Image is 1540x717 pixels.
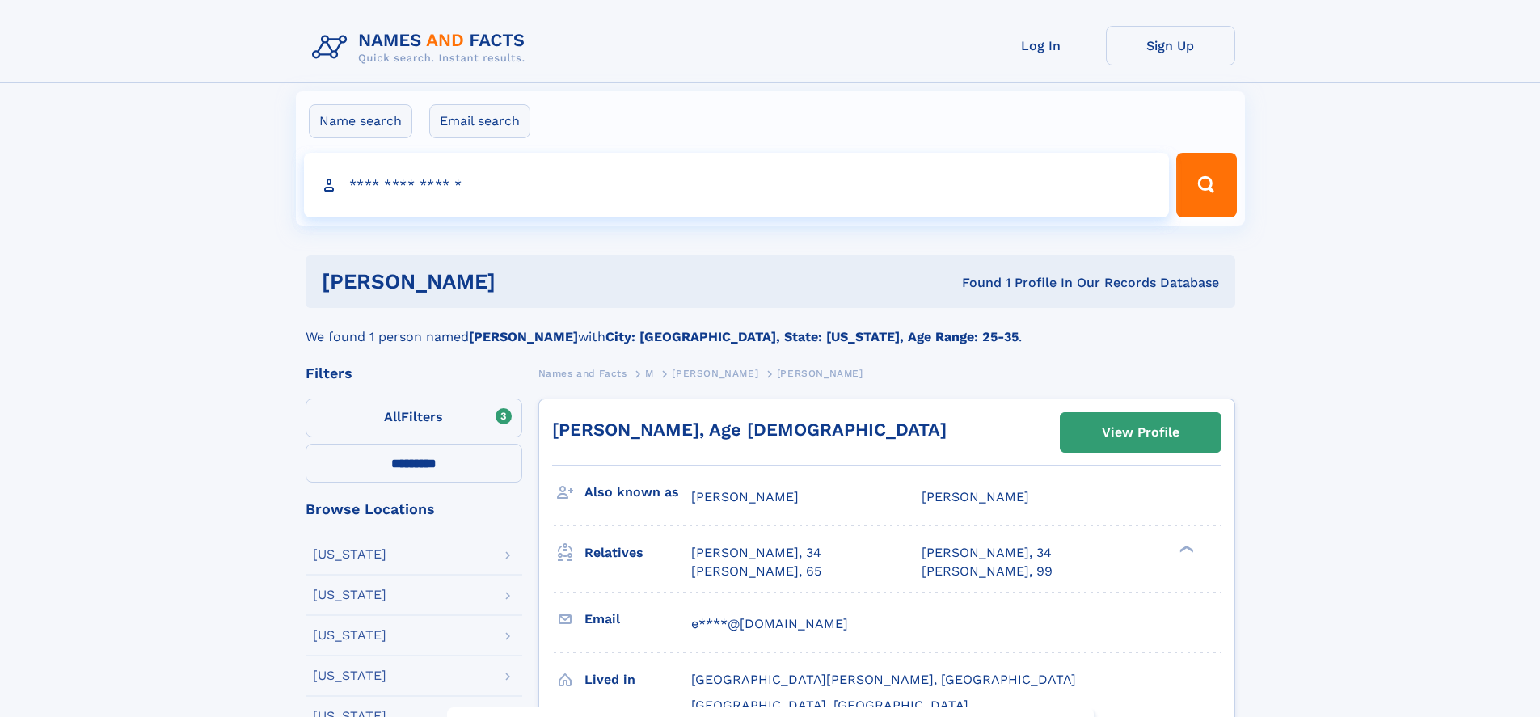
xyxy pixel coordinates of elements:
div: [US_STATE] [313,629,386,642]
div: [US_STATE] [313,588,386,601]
div: ❯ [1175,544,1195,555]
a: [PERSON_NAME], 34 [691,544,821,562]
a: Sign Up [1106,26,1235,65]
img: Logo Names and Facts [306,26,538,70]
label: Name search [309,104,412,138]
h3: Email [584,605,691,633]
div: [US_STATE] [313,669,386,682]
span: [PERSON_NAME] [777,368,863,379]
span: [PERSON_NAME] [672,368,758,379]
b: [PERSON_NAME] [469,329,578,344]
div: [US_STATE] [313,548,386,561]
h3: Lived in [584,666,691,694]
h3: Relatives [584,539,691,567]
span: [PERSON_NAME] [922,489,1029,504]
span: M [645,368,654,379]
a: [PERSON_NAME], 34 [922,544,1052,562]
div: Found 1 Profile In Our Records Database [728,274,1219,292]
h1: [PERSON_NAME] [322,272,729,292]
input: search input [304,153,1170,217]
span: [GEOGRAPHIC_DATA][PERSON_NAME], [GEOGRAPHIC_DATA] [691,672,1076,687]
span: [PERSON_NAME] [691,489,799,504]
a: [PERSON_NAME], 99 [922,563,1053,580]
label: Filters [306,399,522,437]
a: Log In [977,26,1106,65]
span: [GEOGRAPHIC_DATA], [GEOGRAPHIC_DATA] [691,698,968,713]
span: All [384,409,401,424]
div: Browse Locations [306,502,522,517]
a: [PERSON_NAME] [672,363,758,383]
div: Filters [306,366,522,381]
div: View Profile [1102,414,1179,451]
b: City: [GEOGRAPHIC_DATA], State: [US_STATE], Age Range: 25-35 [605,329,1019,344]
label: Email search [429,104,530,138]
a: View Profile [1061,413,1221,452]
a: M [645,363,654,383]
a: [PERSON_NAME], Age [DEMOGRAPHIC_DATA] [552,420,947,440]
button: Search Button [1176,153,1236,217]
a: [PERSON_NAME], 65 [691,563,821,580]
h3: Also known as [584,479,691,506]
div: We found 1 person named with . [306,308,1235,347]
a: Names and Facts [538,363,627,383]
